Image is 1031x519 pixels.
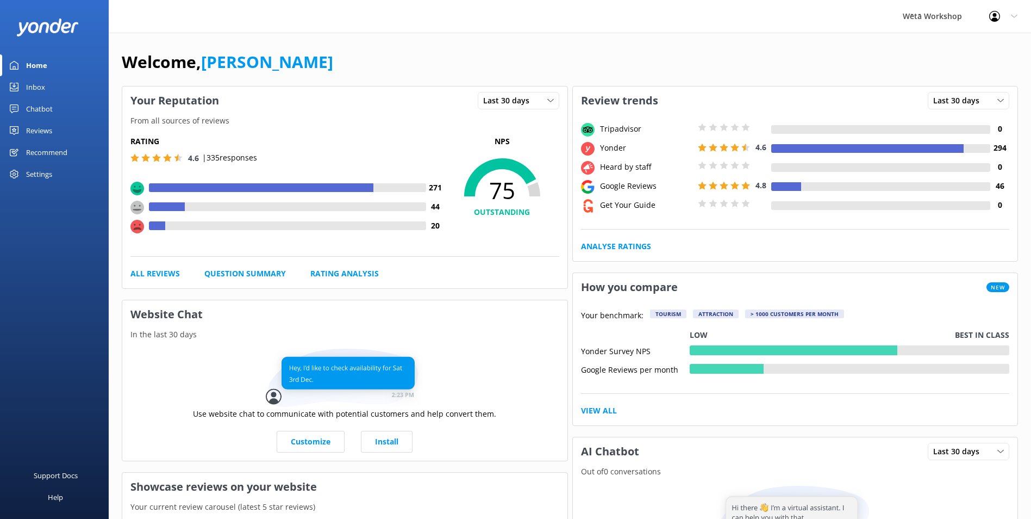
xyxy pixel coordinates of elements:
h5: Rating [130,135,445,147]
h4: 44 [426,201,445,213]
a: [PERSON_NAME] [201,51,333,73]
h3: Showcase reviews on your website [122,473,567,501]
p: Best in class [955,329,1009,341]
span: 4.6 [188,153,199,163]
div: Get Your Guide [597,199,695,211]
a: Customize [277,431,345,453]
h4: 271 [426,182,445,194]
p: NPS [445,135,559,147]
div: Home [26,54,47,76]
span: Last 30 days [933,446,986,458]
div: Reviews [26,120,52,141]
p: Low [690,329,708,341]
h3: Review trends [573,86,666,115]
p: Use website chat to communicate with potential customers and help convert them. [193,408,496,420]
h4: 46 [990,180,1009,192]
span: New [986,282,1009,292]
div: Settings [26,163,52,185]
h4: 0 [990,161,1009,173]
div: Yonder [597,142,695,154]
span: 75 [445,177,559,204]
p: Your benchmark: [581,310,643,323]
div: Tripadvisor [597,123,695,135]
div: Google Reviews [597,180,695,192]
a: Question Summary [204,268,286,280]
span: Last 30 days [933,95,986,107]
span: 4.8 [755,180,766,190]
div: Support Docs [34,465,78,486]
div: Help [48,486,63,508]
div: Google Reviews per month [581,364,690,374]
h3: AI Chatbot [573,437,647,466]
h4: 20 [426,220,445,232]
a: View All [581,405,617,417]
div: > 1000 customers per month [745,310,844,318]
div: Chatbot [26,98,53,120]
p: Your current review carousel (latest 5 star reviews) [122,501,567,513]
div: Recommend [26,141,67,163]
p: Out of 0 conversations [573,466,1018,478]
h4: 0 [990,123,1009,135]
div: Heard by staff [597,161,695,173]
h4: 294 [990,142,1009,154]
p: In the last 30 days [122,329,567,341]
p: | 335 responses [202,152,257,164]
h3: Your Reputation [122,86,227,115]
h4: 0 [990,199,1009,211]
div: Yonder Survey NPS [581,345,690,355]
h3: How you compare [573,273,686,301]
p: From all sources of reviews [122,115,567,127]
a: Analyse Ratings [581,240,651,252]
img: conversation... [266,349,423,408]
a: All Reviews [130,268,180,280]
div: Inbox [26,76,45,98]
span: Last 30 days [483,95,536,107]
a: Rating Analysis [310,268,379,280]
div: Attraction [693,310,739,318]
img: yonder-white-logo.png [16,18,79,36]
div: Tourism [650,310,686,318]
span: 4.6 [755,142,766,152]
h4: OUTSTANDING [445,206,559,218]
h1: Welcome, [122,49,333,75]
a: Install [361,431,413,453]
h3: Website Chat [122,300,567,329]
